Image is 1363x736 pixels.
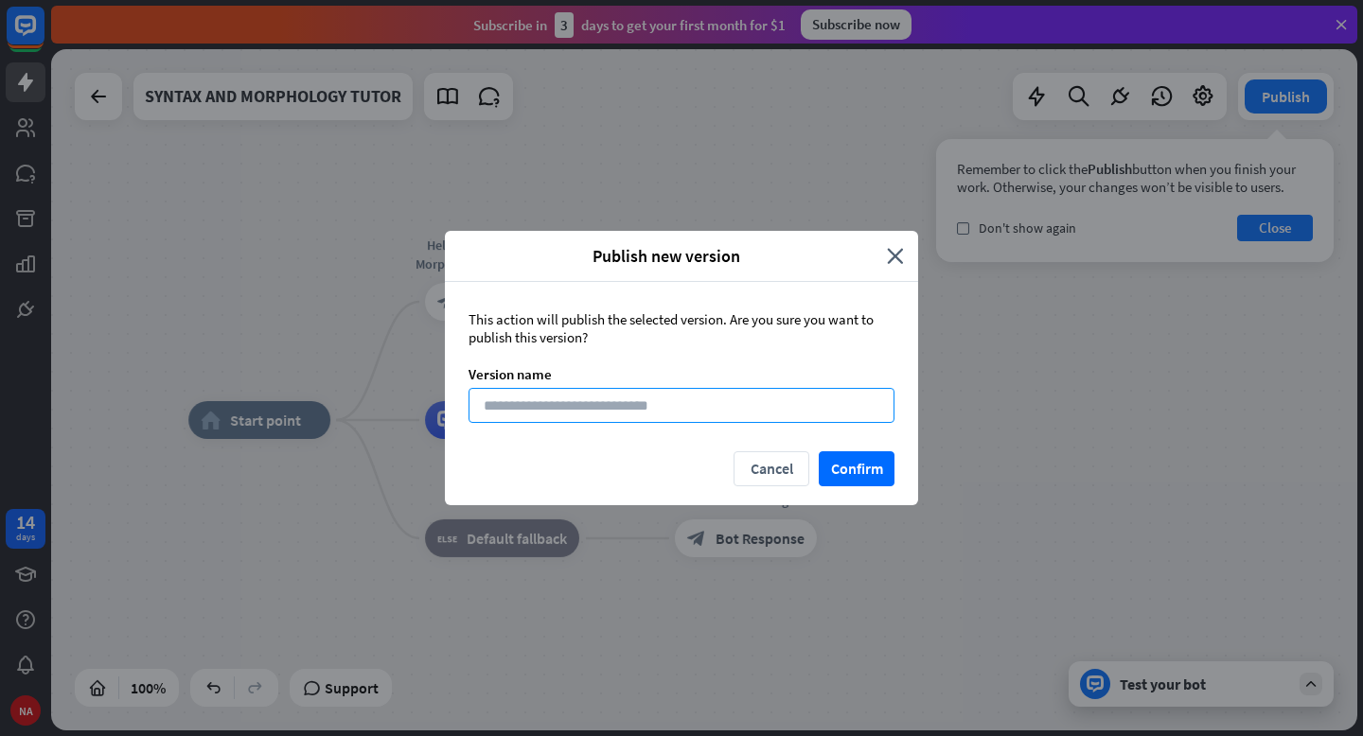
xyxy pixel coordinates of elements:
[734,451,809,486] button: Cancel
[469,365,894,383] div: Version name
[459,245,873,267] span: Publish new version
[819,451,894,486] button: Confirm
[15,8,72,64] button: Open LiveChat chat widget
[469,310,894,346] div: This action will publish the selected version. Are you sure you want to publish this version?
[887,245,904,267] i: close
